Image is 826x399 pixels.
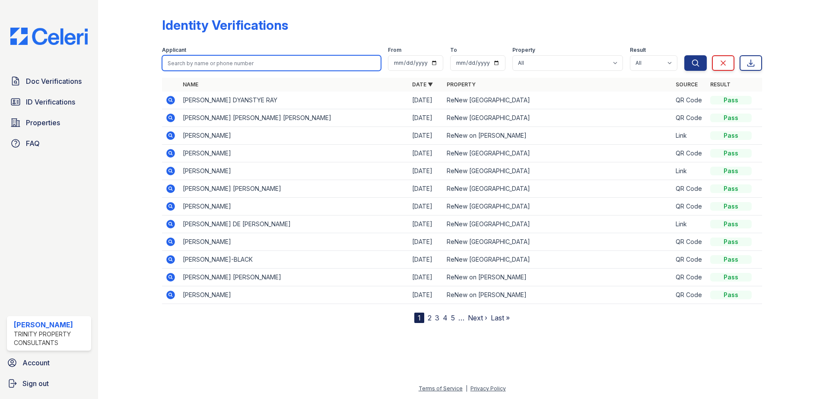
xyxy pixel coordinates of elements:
[179,180,409,198] td: [PERSON_NAME] [PERSON_NAME]
[26,138,40,149] span: FAQ
[14,330,88,347] div: Trinity Property Consultants
[672,269,707,286] td: QR Code
[179,109,409,127] td: [PERSON_NAME] [PERSON_NAME] [PERSON_NAME]
[710,273,752,282] div: Pass
[419,385,463,392] a: Terms of Service
[409,162,443,180] td: [DATE]
[443,109,673,127] td: ReNew [GEOGRAPHIC_DATA]
[458,313,464,323] span: …
[179,145,409,162] td: [PERSON_NAME]
[710,81,731,88] a: Result
[7,93,91,111] a: ID Verifications
[443,215,673,233] td: ReNew [GEOGRAPHIC_DATA]
[409,180,443,198] td: [DATE]
[22,378,49,389] span: Sign out
[409,251,443,269] td: [DATE]
[468,313,487,322] a: Next ›
[409,145,443,162] td: [DATE]
[3,354,95,371] a: Account
[179,286,409,304] td: [PERSON_NAME]
[470,385,506,392] a: Privacy Policy
[179,251,409,269] td: [PERSON_NAME]-BLACK
[179,92,409,109] td: [PERSON_NAME] DYANSTYE RAY
[672,109,707,127] td: QR Code
[630,47,646,54] label: Result
[179,215,409,233] td: [PERSON_NAME] DE [PERSON_NAME]
[710,96,752,104] div: Pass
[388,47,401,54] label: From
[412,81,433,88] a: Date ▼
[710,291,752,299] div: Pass
[162,47,186,54] label: Applicant
[409,92,443,109] td: [DATE]
[14,320,88,330] div: [PERSON_NAME]
[414,313,424,323] div: 1
[409,233,443,251] td: [DATE]
[179,198,409,215] td: [PERSON_NAME]
[179,269,409,286] td: [PERSON_NAME] [PERSON_NAME]
[443,251,673,269] td: ReNew [GEOGRAPHIC_DATA]
[179,127,409,145] td: [PERSON_NAME]
[7,135,91,152] a: FAQ
[710,184,752,193] div: Pass
[26,117,60,128] span: Properties
[710,237,752,246] div: Pass
[443,313,448,322] a: 4
[409,198,443,215] td: [DATE]
[450,47,457,54] label: To
[491,313,510,322] a: Last »
[672,92,707,109] td: QR Code
[162,17,288,33] div: Identity Verifications
[710,202,752,211] div: Pass
[22,358,50,368] span: Account
[710,131,752,140] div: Pass
[409,286,443,304] td: [DATE]
[443,162,673,180] td: ReNew [GEOGRAPHIC_DATA]
[672,180,707,198] td: QR Code
[466,385,467,392] div: |
[672,251,707,269] td: QR Code
[512,47,535,54] label: Property
[3,28,95,45] img: CE_Logo_Blue-a8612792a0a2168367f1c8372b55b34899dd931a85d93a1a3d3e32e68fde9ad4.png
[672,162,707,180] td: Link
[710,255,752,264] div: Pass
[428,313,432,322] a: 2
[676,81,698,88] a: Source
[409,269,443,286] td: [DATE]
[710,220,752,228] div: Pass
[179,162,409,180] td: [PERSON_NAME]
[672,198,707,215] td: QR Code
[710,167,752,175] div: Pass
[443,180,673,198] td: ReNew [GEOGRAPHIC_DATA]
[26,76,82,86] span: Doc Verifications
[7,114,91,131] a: Properties
[710,149,752,158] div: Pass
[409,215,443,233] td: [DATE]
[672,127,707,145] td: Link
[162,55,381,71] input: Search by name or phone number
[710,114,752,122] div: Pass
[179,233,409,251] td: [PERSON_NAME]
[443,233,673,251] td: ReNew [GEOGRAPHIC_DATA]
[672,145,707,162] td: QR Code
[443,286,673,304] td: ReNew on [PERSON_NAME]
[183,81,198,88] a: Name
[447,81,476,88] a: Property
[443,127,673,145] td: ReNew on [PERSON_NAME]
[26,97,75,107] span: ID Verifications
[451,313,455,322] a: 5
[672,215,707,233] td: Link
[672,286,707,304] td: QR Code
[409,109,443,127] td: [DATE]
[3,375,95,392] a: Sign out
[435,313,439,322] a: 3
[443,198,673,215] td: ReNew [GEOGRAPHIC_DATA]
[409,127,443,145] td: [DATE]
[672,233,707,251] td: QR Code
[443,269,673,286] td: ReNew on [PERSON_NAME]
[443,92,673,109] td: ReNew [GEOGRAPHIC_DATA]
[7,73,91,90] a: Doc Verifications
[443,145,673,162] td: ReNew [GEOGRAPHIC_DATA]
